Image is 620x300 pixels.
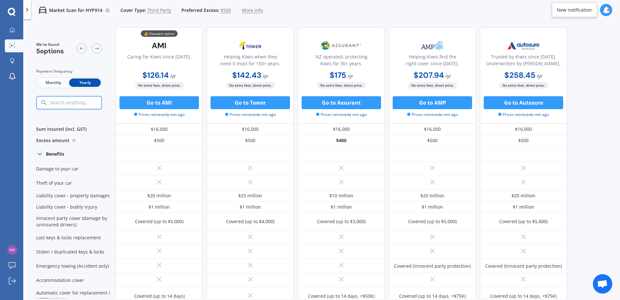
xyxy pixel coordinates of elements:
div: Helping Kiwis find the right cover since [DATE]. [394,53,470,69]
div: $16,000 [298,124,385,135]
span: No extra fees, direct price. [226,82,275,88]
div: Covered (up to 14 days, <$75K) [490,293,557,299]
span: Monthly [37,78,69,87]
div: Benefits [46,151,64,157]
div: $16,000 [389,124,476,135]
span: 5 options [36,47,64,55]
span: Yearly [69,78,101,87]
button: Go to Tower [211,96,290,109]
div: Emergency towing (Accident only) [28,259,116,273]
div: $1 million [240,204,261,210]
div: $1 million [513,204,534,210]
div: New notification [557,7,592,13]
span: / yr [445,73,451,79]
div: $500 [116,135,203,146]
button: Go to AMP [393,96,472,109]
div: Excess amount [28,135,116,146]
div: Payment frequency [36,68,102,75]
div: $20 million [147,192,171,199]
div: Sum insured (incl. GST) [28,124,116,135]
span: Prices retrieved a min ago [498,112,549,118]
span: / yr [537,73,542,79]
b: $207.94 [414,70,444,80]
span: Prices retrieved a min ago [134,112,185,118]
div: Damage to your car [28,162,116,176]
span: / yr [170,73,176,79]
div: Stolen / duplicated keys & locks [28,245,116,259]
div: Covered (up to $5,000) [135,218,183,225]
div: Covered (Innocent party protection) [394,263,471,269]
span: Third Party [147,7,171,14]
div: Theft of your car [28,176,116,190]
div: Covered (up to $5,000) [408,218,457,225]
img: Autosure.webp [502,37,545,54]
span: Prices retrieved a min ago [316,112,367,118]
b: $175 [330,70,346,80]
img: car.f15378c7a67c060ca3f3.svg [39,6,46,14]
span: No extra fees, direct price. [499,82,548,88]
div: Lost keys & locks replacement [28,231,116,245]
span: No extra fees, direct price. [135,82,184,88]
div: Innocent party cover (damage by uninsured drivers) [28,213,116,231]
img: AMI-text-1.webp [138,37,181,54]
span: No extra fees, direct price. [408,82,457,88]
span: More info [242,7,263,14]
img: Assurant.png [320,37,363,54]
div: Liability cover - bodily injury [28,202,116,213]
div: Liability cover - property damages [28,190,116,202]
span: Cover Type: [120,7,146,14]
div: $1 million [422,204,443,210]
div: Trusted by Kiwis since [DATE]. Underwritten by [PERSON_NAME]. [485,53,562,69]
div: Covered (up to 14 days) [134,293,185,299]
span: No extra fees, direct price. [317,82,366,88]
div: Helping Kiwis when they need it most for 150+ years. [212,53,288,69]
div: $20 million [512,192,535,199]
b: $142.43 [232,70,261,80]
div: $500 [207,135,294,146]
span: Preferred Excess: [181,7,220,14]
div: $16,000 [116,124,203,135]
img: AMP.webp [411,37,454,54]
div: 💰 Cheapest option [141,30,178,37]
div: $500 [480,135,567,146]
span: / yr [347,73,353,79]
button: Go to Autosure [484,96,563,109]
img: Tower.webp [229,37,272,54]
img: 7d9bb1b5f1918869226f71d8fbe85231 [7,245,17,255]
div: $1 million [149,204,170,210]
span: Prices retrieved a min ago [407,112,458,118]
div: Covered (up to 14 days, <$50K) [308,293,375,299]
div: $16,000 [480,124,567,135]
span: We've found [36,42,64,47]
div: $16,000 [207,124,294,135]
div: Covered (up to $3,000) [317,218,366,225]
div: NZ operated; protecting Kiwis for 30+ years. [303,53,379,69]
div: Covered (up to $5,000) [499,218,548,225]
div: $25 million [238,192,262,199]
p: Market Scan for HYP914 [49,7,102,14]
button: Go to AMI [119,96,199,109]
input: Search anything... [49,100,115,106]
span: Prices retrieved a min ago [225,112,276,118]
div: $1 million [331,204,352,210]
div: Covered (up to 14 days, <$75K) [399,293,466,299]
div: Covered (Innocent party protection) [485,263,562,269]
button: Go to Assurant [302,96,381,109]
div: $400 [298,135,385,146]
span: $500 [221,7,231,14]
span: / yr [263,73,268,79]
b: $126.14 [142,70,169,80]
div: Covered (up to $4,000) [226,218,274,225]
b: $258.45 [504,70,535,80]
div: $10 million [329,192,353,199]
div: Accommodation cover [28,273,116,287]
div: Caring for Kiwis since [DATE]. [127,53,191,69]
div: $500 [389,135,476,146]
div: $20 million [420,192,444,199]
div: Open chat [593,274,612,294]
